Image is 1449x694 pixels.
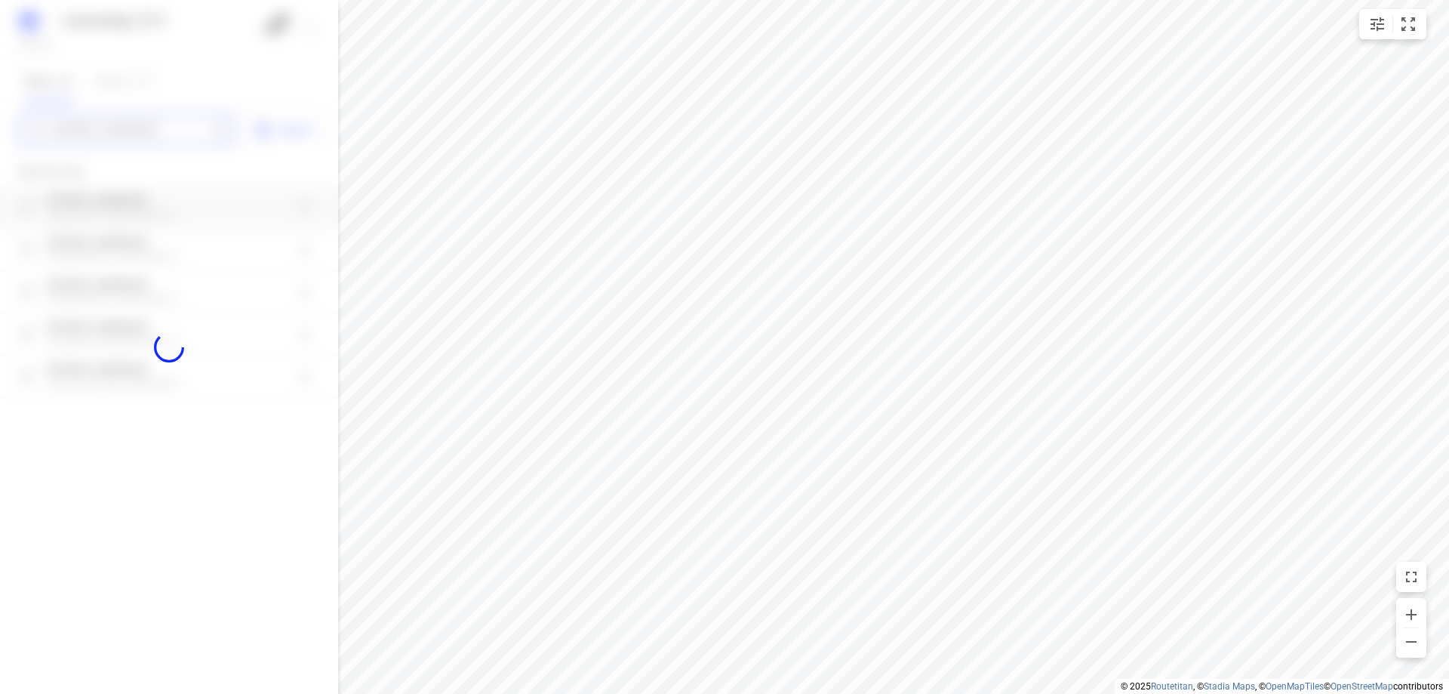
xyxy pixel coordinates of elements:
[1393,9,1423,39] button: Fit zoom
[1121,681,1443,692] li: © 2025 , © , © © contributors
[1331,681,1393,692] a: OpenStreetMap
[1151,681,1193,692] a: Routetitan
[1359,9,1426,39] div: small contained button group
[1204,681,1255,692] a: Stadia Maps
[1266,681,1324,692] a: OpenMapTiles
